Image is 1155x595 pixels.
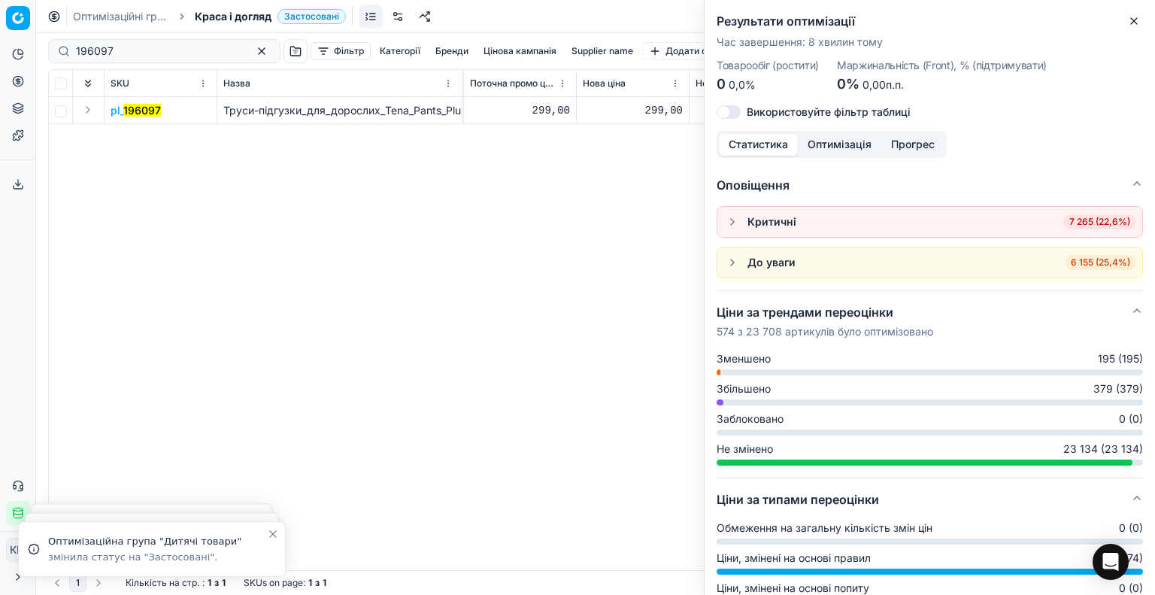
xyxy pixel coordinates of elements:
div: Оптимізаційна група "Дитячі товари" [48,534,267,549]
div: Оповіщення [717,206,1143,290]
strong: 1 [222,577,226,589]
span: 0,00п.п. [862,78,904,91]
span: Збільшено [717,381,771,396]
span: Труси-підгузки_для_дорослих_Tena_Pants_Plus_Night_Мedium_12_шт. [223,104,577,117]
span: Назва [223,77,250,90]
span: Обмеження на загальну кількість змін цін [717,521,932,536]
span: 0 [717,76,726,92]
button: Оптимізація [798,134,881,156]
div: 299,00 [583,103,683,118]
span: Нова ціна [583,77,626,90]
nav: breadcrumb [73,9,346,24]
span: 6 155 (25,4%) [1065,255,1136,270]
span: 7 265 (22,6%) [1063,214,1136,229]
mark: 196097 [123,104,161,117]
dt: Товарообіг (ростити) [717,60,819,71]
div: 299,00 [470,103,570,118]
div: 299,00 [696,103,796,118]
button: Go to next page [89,574,108,592]
a: Оптимізаційні групи [73,9,169,24]
button: Ціни за типами переоцінки [717,478,1143,521]
strong: з [315,577,320,589]
button: Фільтр [311,42,371,60]
span: Не змінено [717,442,773,457]
button: pl_196097 [111,103,161,118]
strong: 1 [208,577,211,589]
h5: Ціни за трендами переоцінки [717,303,933,321]
p: 574 з 23 708 артикулів було оптимізовано [717,324,933,339]
span: Кількість на стр. [126,577,199,589]
button: Статистика [719,134,798,156]
button: КM [6,538,30,562]
button: Прогрес [881,134,944,156]
div: Open Intercom Messenger [1093,544,1129,580]
strong: 1 [308,577,312,589]
span: Зменшено [717,351,771,366]
button: Ціни за трендами переоцінки574 з 23 708 артикулів було оптимізовано [717,291,1143,351]
label: Використовуйте фільтр таблиці [747,107,911,117]
div: : [126,577,226,589]
input: Пошук по SKU або назві [76,44,241,59]
button: Expand [79,101,97,119]
span: pl_ [111,103,161,118]
div: До уваги [747,255,796,270]
span: SKUs on page : [244,577,305,589]
span: Заблоковано [717,411,784,427]
span: Краса і доглядЗастосовані [195,9,346,24]
button: Додати фільтр [642,42,738,60]
span: Нова промо ціна [696,77,768,90]
button: Категорії [374,42,426,60]
span: КM [7,539,29,561]
strong: з [214,577,219,589]
span: 379 (379) [1093,381,1143,396]
span: Застосовані [277,9,346,24]
dt: Маржинальність (Front), % (підтримувати) [837,60,1047,71]
p: Час завершення : 8 хвилин тому [717,35,1143,50]
button: Оповіщення [717,164,1143,206]
span: Поточна промо ціна [470,77,555,90]
span: Краса і догляд [195,9,271,24]
span: 23 134 (23 134) [1063,442,1143,457]
button: Бренди [429,42,474,60]
strong: 1 [323,577,326,589]
div: змінила статус на "Застосовані". [48,551,267,564]
span: 195 (195) [1098,351,1143,366]
button: Цінова кампанія [477,42,562,60]
nav: pagination [48,574,108,592]
span: 0% [837,76,859,92]
div: Ціни за трендами переоцінки574 з 23 708 артикулів було оптимізовано [717,351,1143,478]
button: Expand all [79,74,97,93]
button: Go to previous page [48,574,66,592]
span: Ціни, змінені на основі правил [717,551,871,566]
h2: Результати оптимізації [717,12,1143,30]
span: SKU [111,77,129,90]
button: Close toast [264,525,282,543]
span: 0,0% [729,78,756,91]
div: Критичні [747,214,796,229]
button: 1 [69,574,86,592]
span: 0 (0) [1119,411,1143,427]
button: Supplier name [565,42,639,60]
span: 0 (0) [1119,521,1143,536]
